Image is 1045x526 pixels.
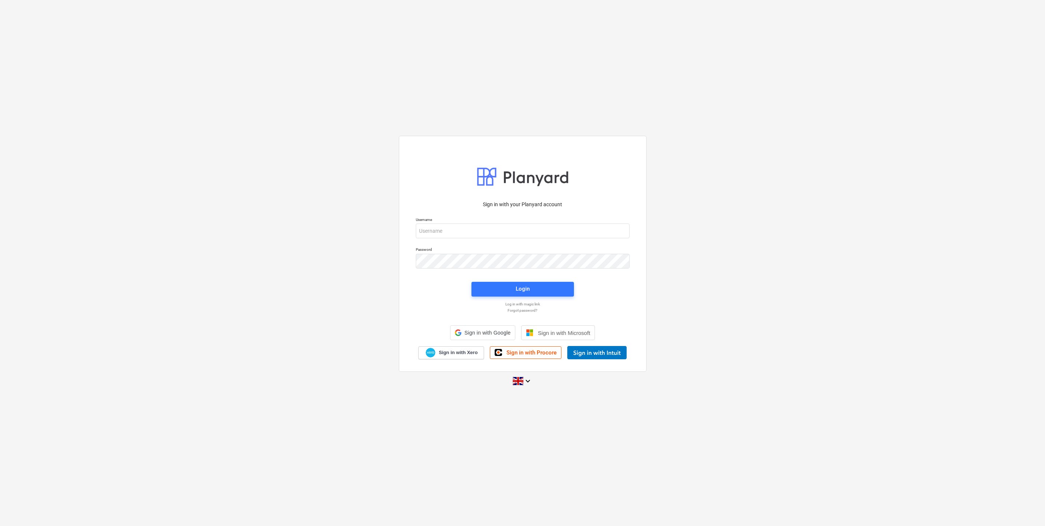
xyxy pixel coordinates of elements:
span: Sign in with Xero [439,349,477,356]
span: Sign in with Microsoft [538,330,590,336]
img: Microsoft logo [526,329,533,336]
a: Log in with magic link [412,302,633,307]
button: Login [471,282,574,297]
span: Sign in with Procore [506,349,557,356]
p: Sign in with your Planyard account [416,201,630,208]
span: Sign in with Google [464,330,511,336]
p: Password [416,247,630,253]
p: Username [416,217,630,224]
i: keyboard_arrow_down [523,377,532,385]
div: Login [516,284,530,294]
a: Sign in with Procore [490,346,561,359]
a: Forgot password? [412,308,633,313]
a: Sign in with Xero [418,346,484,359]
input: Username [416,224,630,238]
img: Xero logo [426,348,435,358]
div: Sign in with Google [450,325,515,340]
